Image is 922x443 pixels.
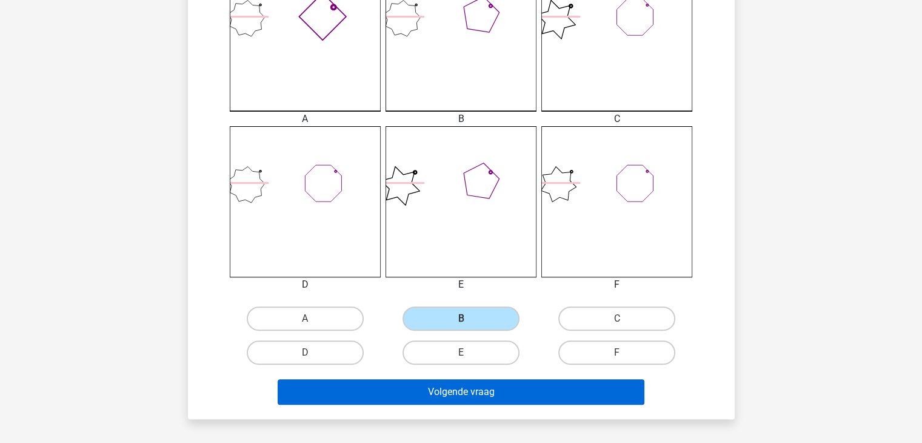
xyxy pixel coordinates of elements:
label: F [558,340,675,365]
div: B [376,112,546,126]
div: F [532,277,701,292]
label: E [403,340,519,365]
div: E [376,277,546,292]
label: A [247,306,364,331]
label: D [247,340,364,365]
label: B [403,306,519,331]
div: D [221,277,390,292]
label: C [558,306,675,331]
div: A [221,112,390,126]
div: C [532,112,701,126]
button: Volgende vraag [278,379,644,405]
